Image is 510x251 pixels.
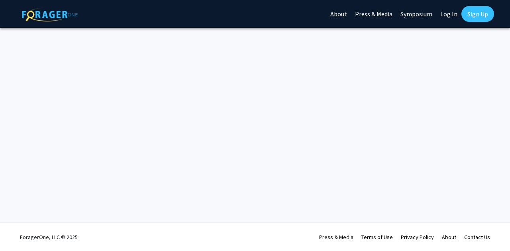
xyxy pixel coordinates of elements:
a: Terms of Use [361,233,393,241]
a: Privacy Policy [401,233,434,241]
img: ForagerOne Logo [22,8,78,21]
a: Sign Up [461,6,494,22]
a: Contact Us [464,233,490,241]
a: About [442,233,456,241]
div: ForagerOne, LLC © 2025 [20,223,78,251]
a: Press & Media [319,233,353,241]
